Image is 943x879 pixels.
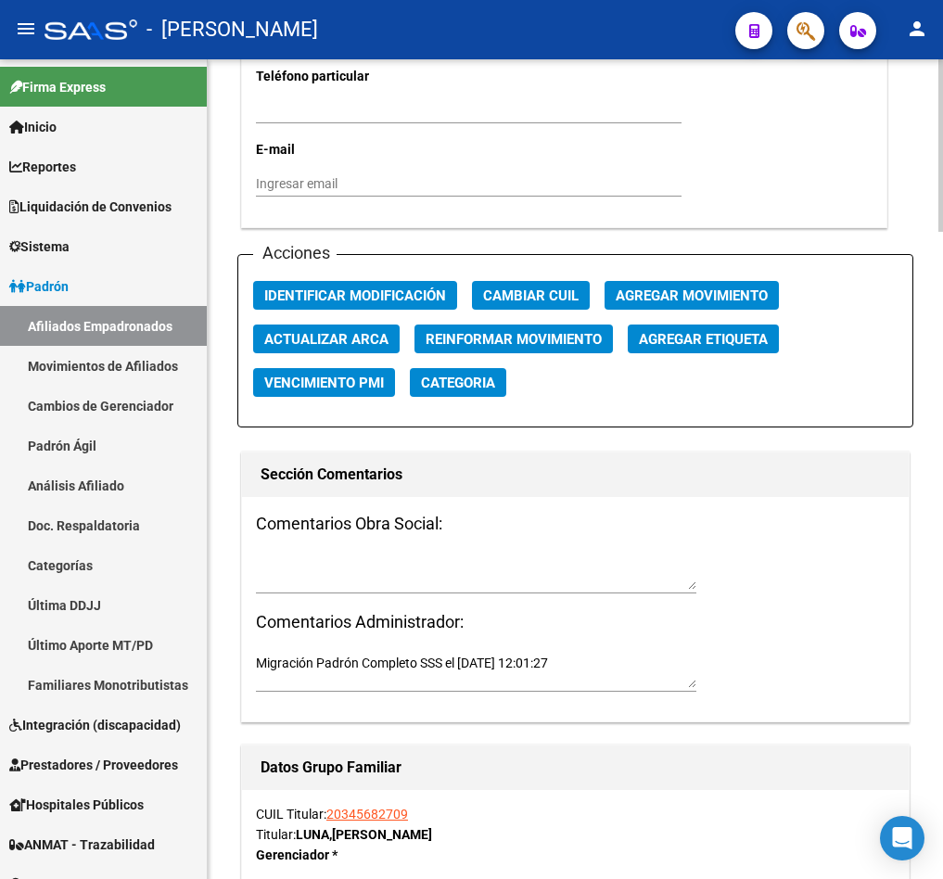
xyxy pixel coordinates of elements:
[9,715,181,735] span: Integración (discapacidad)
[414,325,613,353] button: Reinformar Movimiento
[410,368,506,397] button: Categoria
[329,827,332,842] span: ,
[296,827,432,842] strong: LUNA [PERSON_NAME]
[605,281,779,310] button: Agregar Movimiento
[9,236,70,257] span: Sistema
[426,331,602,348] span: Reinformar Movimiento
[9,157,76,177] span: Reportes
[326,807,408,822] a: 20345682709
[256,845,448,865] p: Gerenciador *
[15,18,37,40] mat-icon: menu
[906,18,928,40] mat-icon: person
[9,77,106,97] span: Firma Express
[483,287,579,304] span: Cambiar CUIL
[264,375,384,391] span: Vencimiento PMI
[256,609,895,635] h3: Comentarios Administrador:
[628,325,779,353] button: Agregar Etiqueta
[256,66,441,86] p: Teléfono particular
[256,804,895,845] div: CUIL Titular: Titular:
[9,117,57,137] span: Inicio
[264,287,446,304] span: Identificar Modificación
[639,331,768,348] span: Agregar Etiqueta
[9,834,155,855] span: ANMAT - Trazabilidad
[9,795,144,815] span: Hospitales Públicos
[256,139,441,159] p: E-mail
[253,368,395,397] button: Vencimiento PMI
[616,287,768,304] span: Agregar Movimiento
[9,197,172,217] span: Liquidación de Convenios
[264,331,389,348] span: Actualizar ARCA
[261,460,890,490] h1: Sección Comentarios
[472,281,590,310] button: Cambiar CUIL
[253,325,400,353] button: Actualizar ARCA
[147,9,318,50] span: - [PERSON_NAME]
[253,281,457,310] button: Identificar Modificación
[421,375,495,391] span: Categoria
[880,816,924,860] div: Open Intercom Messenger
[256,511,895,537] h3: Comentarios Obra Social:
[9,276,69,297] span: Padrón
[253,240,337,266] h3: Acciones
[9,755,178,775] span: Prestadores / Proveedores
[261,753,890,783] h1: Datos Grupo Familiar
